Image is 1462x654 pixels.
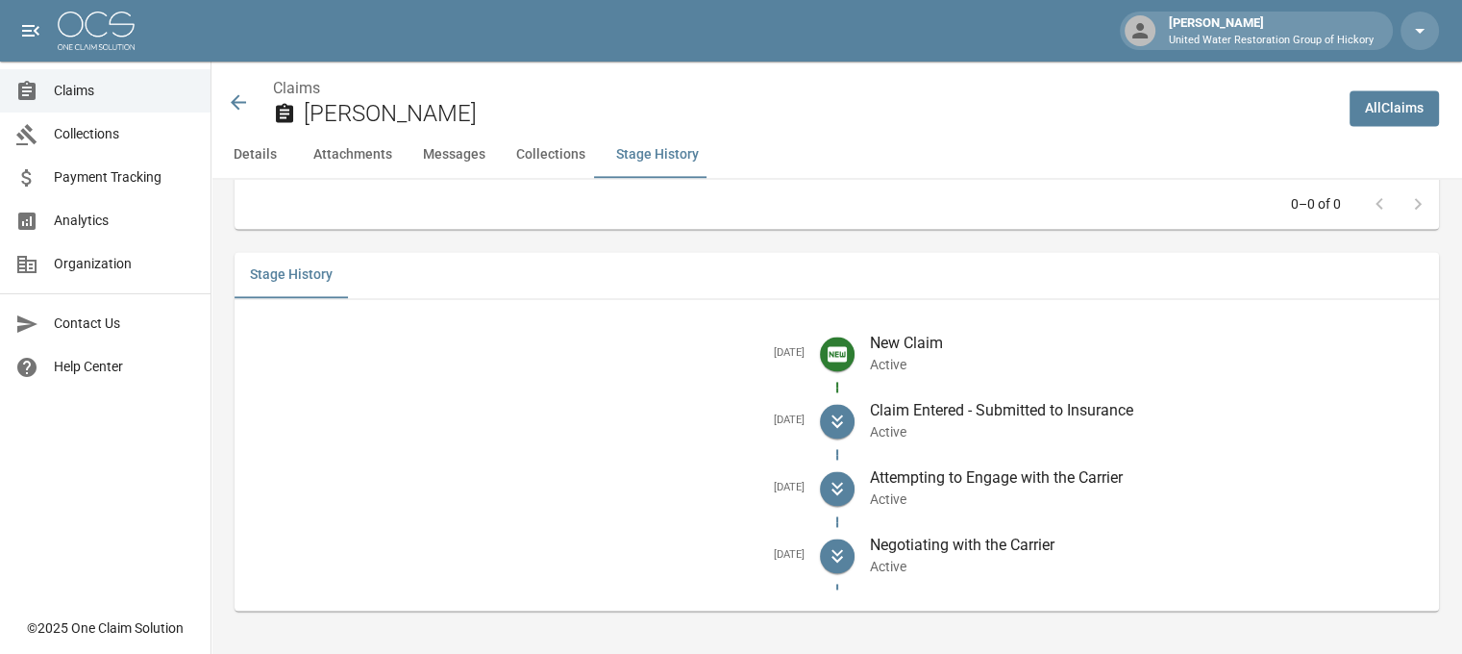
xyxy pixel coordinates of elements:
div: related-list tabs [235,252,1439,298]
div: anchor tabs [211,132,1462,178]
img: ocs-logo-white-transparent.png [58,12,135,50]
div: [PERSON_NAME] [1161,13,1381,48]
a: AllClaims [1350,90,1439,126]
span: Analytics [54,211,195,231]
p: Active [870,557,1425,576]
button: Attachments [298,132,408,178]
button: Details [211,132,298,178]
span: Help Center [54,357,195,377]
h5: [DATE] [250,481,805,495]
p: Claim Entered - Submitted to Insurance [870,399,1425,422]
span: Collections [54,124,195,144]
h5: [DATE] [250,346,805,361]
span: Claims [54,81,195,101]
button: Stage History [235,252,348,298]
div: © 2025 One Claim Solution [27,618,184,638]
h2: [PERSON_NAME] [304,100,1334,128]
nav: breadcrumb [273,77,1334,100]
span: Organization [54,254,195,274]
p: United Water Restoration Group of Hickory [1169,33,1374,49]
button: Collections [501,132,601,178]
span: Payment Tracking [54,167,195,188]
span: Contact Us [54,314,195,334]
p: Active [870,490,1425,509]
p: Attempting to Engage with the Carrier [870,466,1425,490]
p: New Claim [870,332,1425,355]
h5: [DATE] [250,548,805,563]
a: Claims [273,79,320,97]
p: 0–0 of 0 [1291,194,1341,214]
p: Negotiating with the Carrier [870,534,1425,557]
button: Messages [408,132,501,178]
p: Active [870,422,1425,441]
button: Stage History [601,132,714,178]
button: open drawer [12,12,50,50]
p: Active [870,355,1425,374]
h5: [DATE] [250,414,805,428]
